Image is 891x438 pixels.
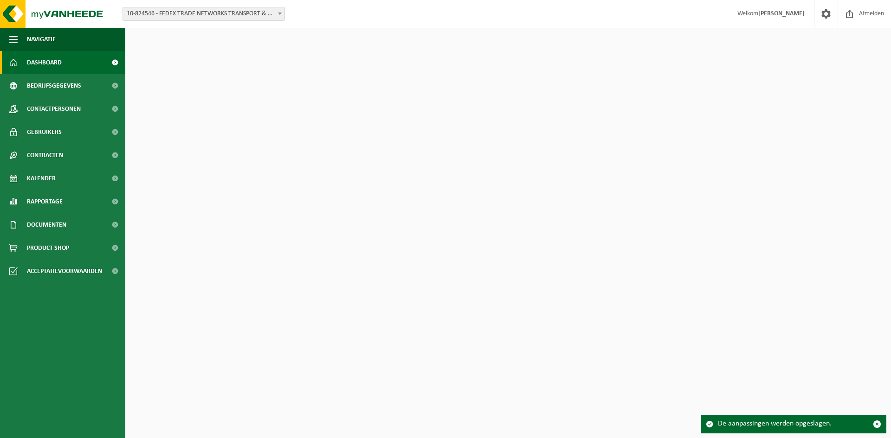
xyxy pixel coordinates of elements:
[27,213,66,236] span: Documenten
[27,121,62,144] span: Gebruikers
[27,236,69,260] span: Product Shop
[27,167,56,190] span: Kalender
[758,10,805,17] strong: [PERSON_NAME]
[27,74,81,97] span: Bedrijfsgegevens
[123,7,284,20] span: 10-824546 - FEDEX TRADE NETWORKS TRANSPORT & BROKERAGE BVBA - MACHELEN
[123,7,285,21] span: 10-824546 - FEDEX TRADE NETWORKS TRANSPORT & BROKERAGE BVBA - MACHELEN
[718,415,868,433] div: De aanpassingen werden opgeslagen.
[27,190,63,213] span: Rapportage
[27,97,81,121] span: Contactpersonen
[27,28,56,51] span: Navigatie
[27,51,62,74] span: Dashboard
[27,260,102,283] span: Acceptatievoorwaarden
[27,144,63,167] span: Contracten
